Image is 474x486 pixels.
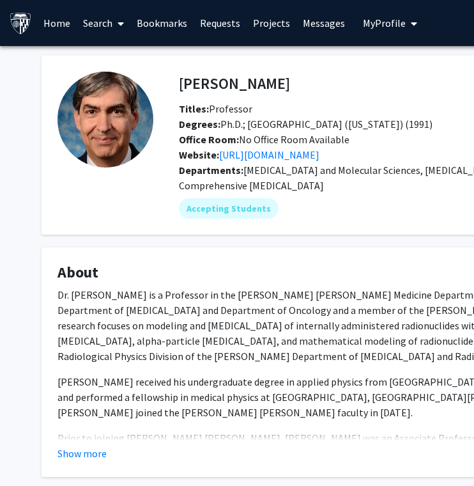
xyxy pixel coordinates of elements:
a: Bookmarks [130,1,194,45]
a: Opens in a new tab [219,148,319,161]
b: Degrees: [179,118,220,130]
h4: [PERSON_NAME] [179,72,290,95]
button: Show more [57,446,107,461]
b: Website: [179,148,219,161]
span: My Profile [363,17,406,29]
b: Office Room: [179,133,239,146]
span: Ph.D.; [GEOGRAPHIC_DATA] ([US_STATE]) (1991) [179,118,432,130]
img: Johns Hopkins University Logo [10,12,32,35]
img: Profile Picture [57,72,153,168]
a: Home [37,1,77,45]
b: Titles: [179,102,209,115]
a: Search [77,1,130,45]
iframe: Chat [10,428,54,476]
a: Messages [296,1,351,45]
a: Projects [247,1,296,45]
b: Departments: [179,164,243,176]
mat-chip: Accepting Students [179,198,279,219]
span: Professor [179,102,252,115]
a: Requests [194,1,247,45]
span: No Office Room Available [179,133,349,146]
